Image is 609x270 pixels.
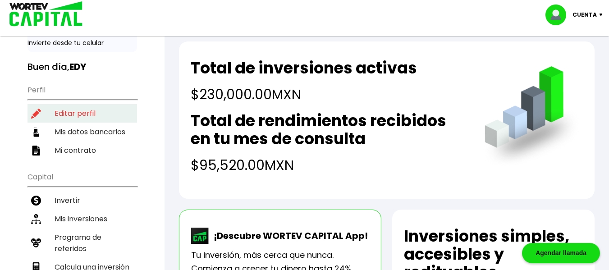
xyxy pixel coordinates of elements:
[545,5,572,25] img: profile-image
[31,109,41,119] img: editar-icon.952d3147.svg
[191,84,417,105] h4: $230,000.00 MXN
[31,238,41,248] img: recomiendanos-icon.9b8e9327.svg
[27,104,137,123] a: Editar perfil
[27,61,137,73] h3: Buen día,
[191,228,209,244] img: wortev-capital-app-icon
[191,59,417,77] h2: Total de inversiones activas
[69,60,86,73] b: EDY
[191,155,467,175] h4: $95,520.00 MXN
[27,228,137,258] a: Programa de referidos
[27,210,137,228] a: Mis inversiones
[31,146,41,156] img: contrato-icon.f2db500c.svg
[31,214,41,224] img: inversiones-icon.6695dc30.svg
[522,243,600,263] div: Agendar llamada
[481,66,583,169] img: grafica.516fef24.png
[572,8,597,22] p: Cuenta
[27,38,137,48] p: Invierte desde tu celular
[191,112,467,148] h2: Total de rendimientos recibidos en tu mes de consulta
[31,127,41,137] img: datos-icon.10cf9172.svg
[27,191,137,210] a: Invertir
[27,141,137,160] a: Mi contrato
[27,123,137,141] a: Mis datos bancarios
[209,229,368,243] p: ¡Descubre WORTEV CAPITAL App!
[31,196,41,206] img: invertir-icon.b3b967d7.svg
[27,80,137,160] ul: Perfil
[597,14,609,16] img: icon-down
